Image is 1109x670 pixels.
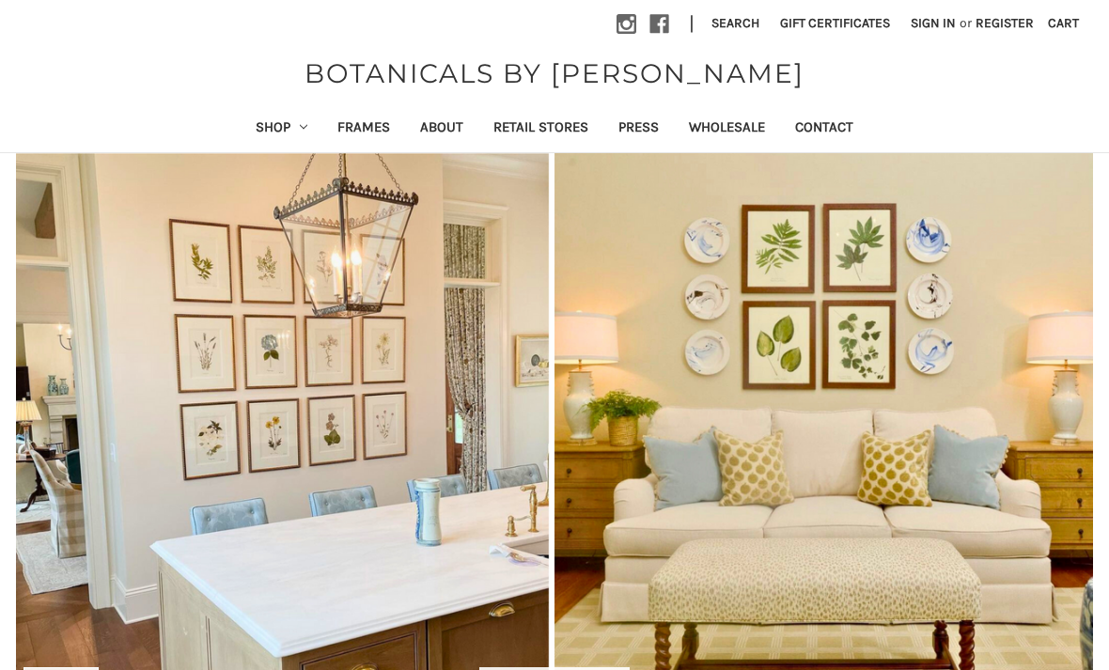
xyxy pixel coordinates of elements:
[295,54,814,93] a: BOTANICALS BY [PERSON_NAME]
[322,106,405,152] a: Frames
[1048,15,1079,31] span: Cart
[780,106,868,152] a: Contact
[682,9,701,39] li: |
[405,106,478,152] a: About
[478,106,603,152] a: Retail Stores
[241,106,323,152] a: Shop
[674,106,780,152] a: Wholesale
[603,106,674,152] a: Press
[958,13,974,33] span: or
